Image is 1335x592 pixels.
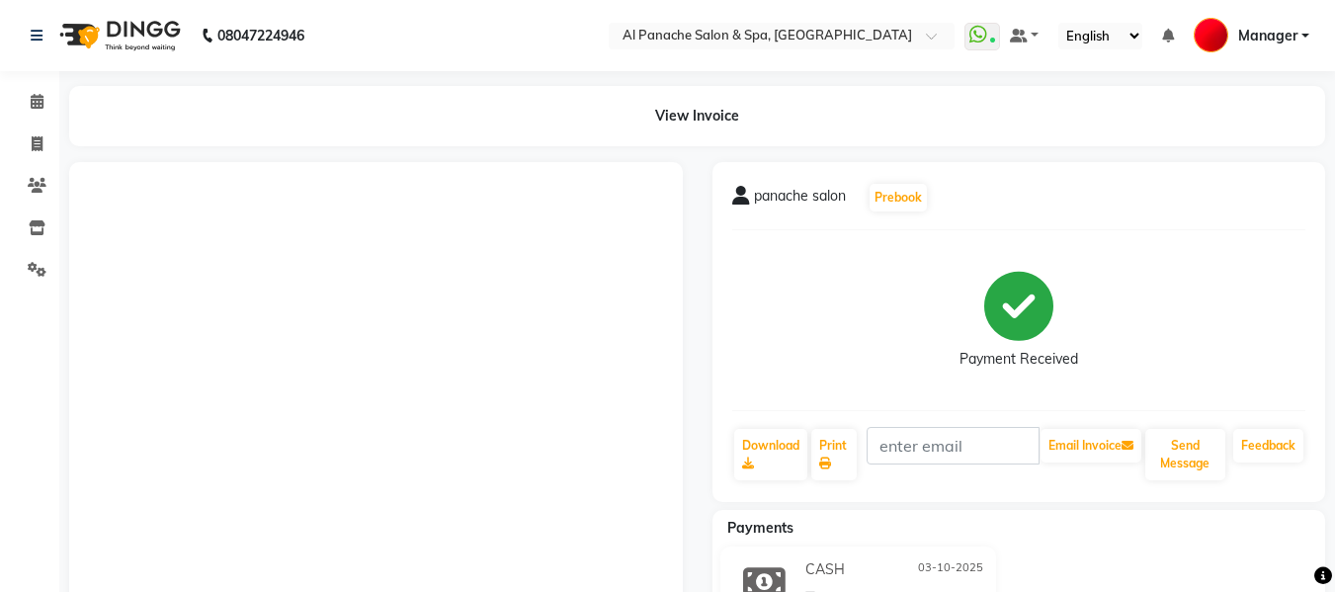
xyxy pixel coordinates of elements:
[727,519,793,537] span: Payments
[960,349,1078,370] div: Payment Received
[811,429,857,480] a: Print
[1233,429,1303,463] a: Feedback
[870,184,927,211] button: Prebook
[734,429,807,480] a: Download
[1041,429,1141,463] button: Email Invoice
[1145,429,1225,480] button: Send Message
[1194,18,1228,52] img: Manager
[69,86,1325,146] div: View Invoice
[918,559,983,580] span: 03-10-2025
[217,8,304,63] b: 08047224946
[1238,26,1297,46] span: Manager
[50,8,186,63] img: logo
[867,427,1040,465] input: enter email
[754,186,846,213] span: panache salon
[805,559,845,580] span: CASH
